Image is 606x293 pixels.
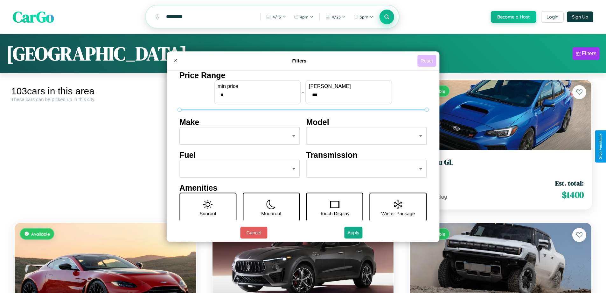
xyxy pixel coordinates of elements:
[320,209,349,218] p: Touch Display
[582,50,596,57] div: Filters
[300,14,309,19] span: 4pm
[418,158,584,167] h3: Subaru GL
[491,11,536,23] button: Become a Host
[6,40,187,67] h1: [GEOGRAPHIC_DATA]
[179,150,300,160] h4: Fuel
[562,188,584,201] span: $ 1400
[31,231,50,237] span: Available
[567,11,593,22] button: Sign Up
[555,179,584,188] span: Est. total:
[290,12,317,22] button: 4pm
[11,86,199,97] div: 103 cars in this area
[179,183,427,193] h4: Amenities
[263,12,289,22] button: 4/15
[360,14,368,19] span: 5pm
[306,118,427,127] h4: Model
[332,14,341,19] span: 4 / 25
[309,84,388,89] label: [PERSON_NAME]
[344,227,363,238] button: Apply
[434,194,447,200] span: / day
[218,84,297,89] label: min price
[302,88,304,96] p: -
[199,209,216,218] p: Sunroof
[11,97,199,102] div: These cars can be picked up in this city.
[179,118,300,127] h4: Make
[350,12,377,22] button: 5pm
[573,47,600,60] button: Filters
[179,71,427,80] h4: Price Range
[417,55,436,67] button: Reset
[261,209,281,218] p: Moonroof
[381,209,415,218] p: Winter Package
[322,12,349,22] button: 4/25
[13,6,54,27] span: CarGo
[306,150,427,160] h4: Transmission
[181,58,417,63] h4: Filters
[240,227,267,238] button: Cancel
[541,11,564,23] button: Login
[418,158,584,173] a: Subaru GL2024
[598,134,603,159] div: Give Feedback
[273,14,281,19] span: 4 / 15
